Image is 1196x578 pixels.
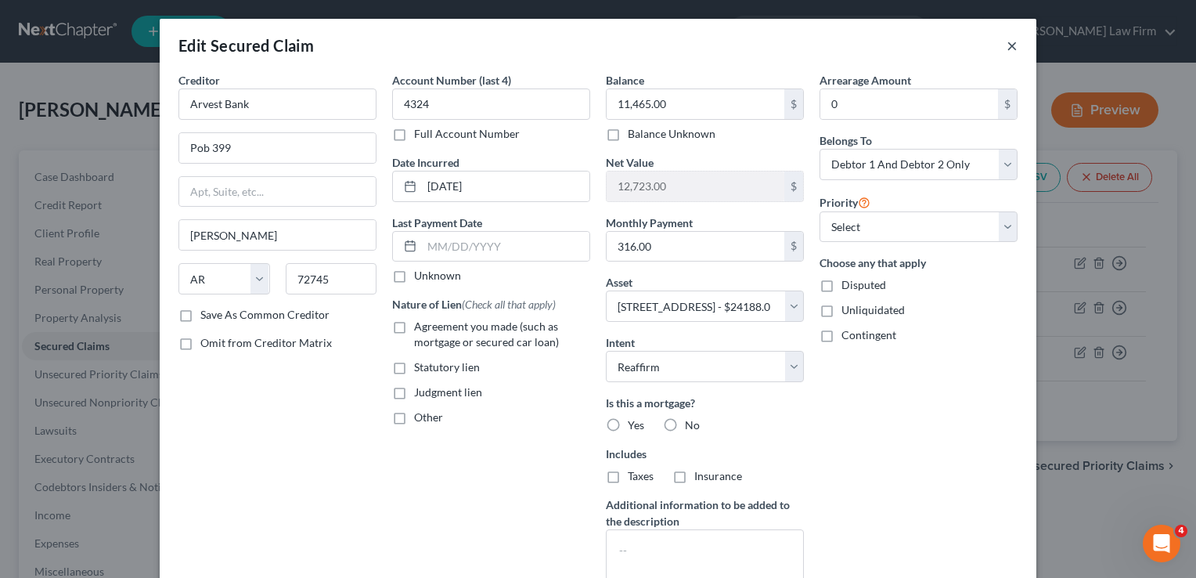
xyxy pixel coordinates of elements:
[414,385,482,399] span: Judgment lien
[606,72,644,89] label: Balance
[178,89,376,120] input: Search creditor by name...
[694,469,742,482] span: Insurance
[607,232,784,262] input: 0.00
[1143,525,1180,562] iframe: Intercom live chat
[998,89,1017,119] div: $
[628,469,654,482] span: Taxes
[820,255,1018,271] label: Choose any that apply
[628,126,715,142] label: Balance Unknown
[606,215,693,231] label: Monthly Payment
[606,446,804,462] label: Includes
[200,307,330,323] label: Save As Common Creditor
[392,154,459,171] label: Date Incurred
[414,126,520,142] label: Full Account Number
[606,395,804,411] label: Is this a mortgage?
[607,89,784,119] input: 0.00
[628,418,644,432] span: Yes
[178,74,220,87] span: Creditor
[422,232,589,262] input: MM/DD/YYYY
[179,220,376,250] input: Enter city...
[606,276,632,289] span: Asset
[422,172,589,201] input: MM/DD/YYYY
[179,133,376,163] input: Enter address...
[685,418,700,432] span: No
[841,278,886,291] span: Disputed
[784,89,803,119] div: $
[392,89,590,120] input: XXXX
[841,303,905,316] span: Unliquidated
[414,360,480,374] span: Statutory lien
[606,334,635,351] label: Intent
[179,177,376,207] input: Apt, Suite, etc...
[414,410,443,424] span: Other
[1007,36,1018,55] button: ×
[606,154,654,171] label: Net Value
[820,193,870,211] label: Priority
[784,232,803,262] div: $
[820,134,872,147] span: Belongs To
[784,172,803,201] div: $
[841,328,896,341] span: Contingent
[286,263,377,294] input: Enter zip...
[462,298,556,311] span: (Check all that apply)
[392,215,482,231] label: Last Payment Date
[392,72,511,89] label: Account Number (last 4)
[1175,525,1187,537] span: 4
[392,296,556,312] label: Nature of Lien
[414,320,559,349] span: Agreement you made (such as mortgage or secured car loan)
[820,72,911,89] label: Arrearage Amount
[820,89,998,119] input: 0.00
[414,268,461,284] label: Unknown
[178,34,314,56] div: Edit Secured Claim
[200,336,332,349] span: Omit from Creditor Matrix
[607,172,784,201] input: 0.00
[606,497,804,529] label: Additional information to be added to the description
